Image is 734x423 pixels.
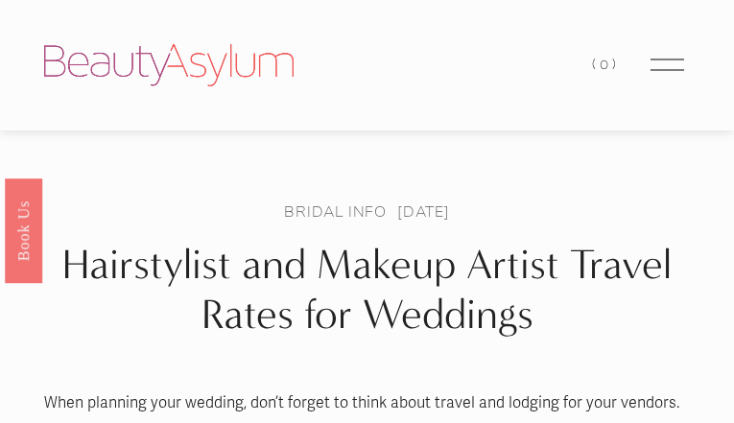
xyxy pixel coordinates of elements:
span: ) [612,56,620,73]
a: (0) [592,52,619,78]
a: Book Us [5,177,42,282]
a: Bridal Info [284,200,387,222]
span: 0 [600,56,612,73]
span: ( [592,56,600,73]
span: [DATE] [397,200,450,222]
img: Beauty Asylum | Bridal Hair &amp; Makeup Charlotte &amp; Atlanta [44,44,294,86]
h1: Hairstylist and Makeup Artist Travel Rates for Weddings [44,240,690,341]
